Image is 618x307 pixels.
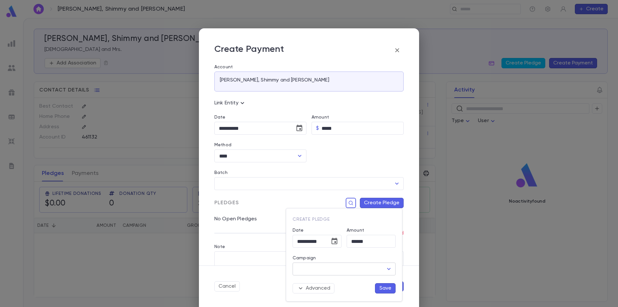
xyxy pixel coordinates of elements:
[293,228,342,233] label: Date
[375,283,396,293] button: Save
[293,255,316,261] label: Campaign
[293,217,330,222] span: Create Pledge
[293,283,334,293] button: Advanced
[347,228,364,233] label: Amount
[328,235,341,248] button: Choose date, selected date is Oct 3, 2025
[384,264,393,273] button: Open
